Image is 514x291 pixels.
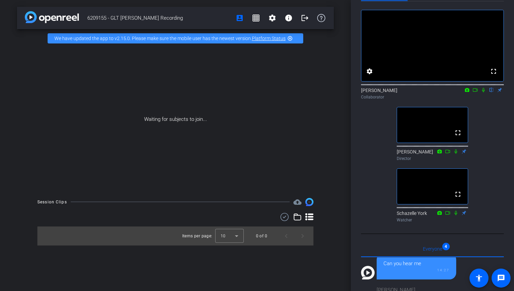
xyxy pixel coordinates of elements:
[365,67,374,75] mat-icon: settings
[490,67,498,75] mat-icon: fullscreen
[301,14,309,22] mat-icon: logout
[397,156,468,162] div: Director
[397,210,468,223] div: Schazelle York
[252,14,260,22] mat-icon: grid_on
[293,198,302,206] span: Destinations for your clips
[48,33,303,43] div: We have updated the app to v2.15.0. Please make sure the mobile user has the newest version.
[383,260,449,268] div: Can you hear me
[287,36,293,41] mat-icon: highlight_off
[454,129,462,137] mat-icon: fullscreen
[293,198,302,206] mat-icon: cloud_upload
[497,274,505,282] mat-icon: message
[256,233,267,239] div: 0 of 0
[252,36,286,41] a: Platform Status
[285,14,293,22] mat-icon: info
[361,87,504,100] div: [PERSON_NAME]
[236,14,244,22] mat-icon: account_box
[454,190,462,198] mat-icon: fullscreen
[25,11,79,23] img: app-logo
[383,268,449,273] div: 14:27
[17,48,334,191] div: Waiting for subjects to join...
[487,87,496,93] mat-icon: flip
[294,228,311,244] button: Next page
[278,228,294,244] button: Previous page
[397,148,468,162] div: [PERSON_NAME]
[37,199,67,205] div: Session Clips
[361,266,375,279] img: Profile
[361,94,504,100] div: Collaborator
[475,274,483,282] mat-icon: accessibility
[397,217,468,223] div: Watcher
[423,247,442,251] span: Everyone
[87,11,232,25] span: 6209155 - GLT [PERSON_NAME] Recording
[305,198,313,206] img: Session clips
[268,14,276,22] mat-icon: settings
[182,233,212,239] div: Items per page:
